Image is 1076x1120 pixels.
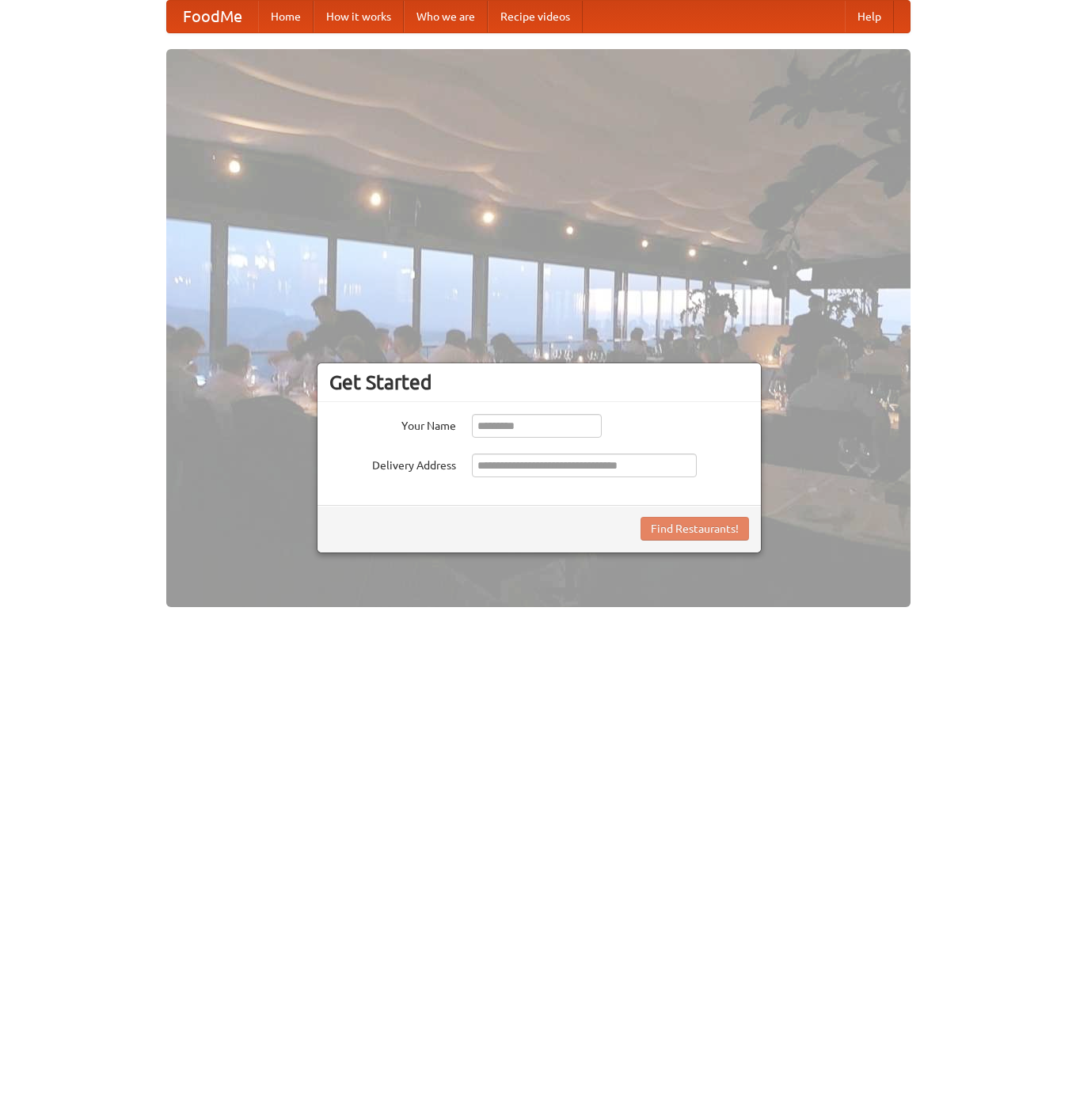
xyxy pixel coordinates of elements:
[329,454,456,473] label: Delivery Address
[258,1,314,32] a: Home
[845,1,894,32] a: Help
[488,1,583,32] a: Recipe videos
[641,517,749,541] button: Find Restaurants!
[404,1,488,32] a: Who we are
[314,1,404,32] a: How it works
[329,370,749,394] h3: Get Started
[167,1,258,32] a: FoodMe
[329,414,456,434] label: Your Name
